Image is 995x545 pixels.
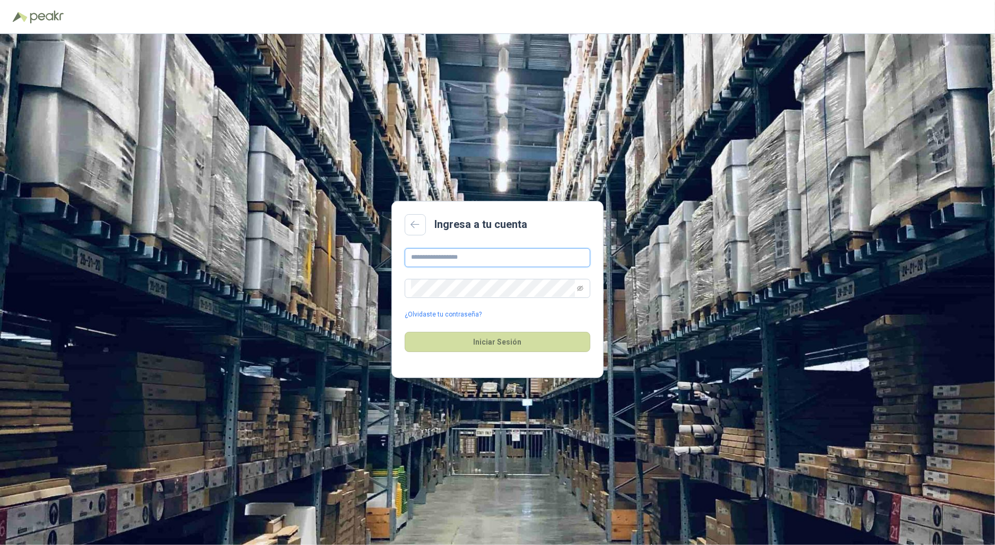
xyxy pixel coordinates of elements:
[577,285,583,292] span: eye-invisible
[434,216,527,233] h2: Ingresa a tu cuenta
[405,332,590,352] button: Iniciar Sesión
[13,12,28,22] img: Logo
[30,11,64,23] img: Peakr
[405,310,482,320] a: ¿Olvidaste tu contraseña?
